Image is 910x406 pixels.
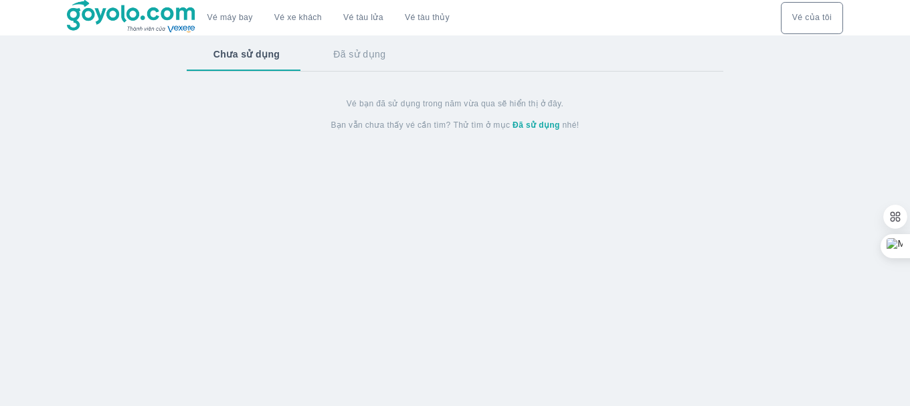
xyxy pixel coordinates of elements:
span: Vé bạn đã sử dụng trong năm vừa qua sẽ hiển thị ở đây. [347,98,564,109]
button: Vé tàu thủy [394,2,460,34]
a: Vé máy bay [207,13,253,23]
button: Vé của tôi [781,2,843,34]
span: Bạn vẫn chưa thấy vé cần tìm? [331,120,451,130]
a: Vé tàu lửa [333,2,394,34]
div: basic tabs example [187,37,723,72]
strong: Đã sử dụng [513,120,560,130]
div: choose transportation mode [197,2,460,34]
span: Thử tìm ở mục nhé! [454,120,579,130]
button: Đã sử dụng [306,37,412,72]
div: choose transportation mode [781,2,843,34]
button: Chưa sử dụng [187,37,306,72]
a: Vé xe khách [274,13,322,23]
